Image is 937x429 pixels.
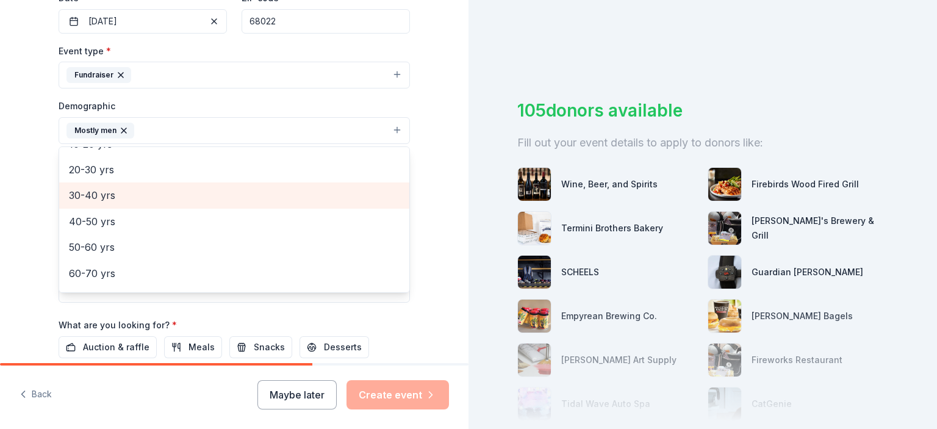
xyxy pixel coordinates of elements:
div: Mostly men [59,146,410,293]
span: 50-60 yrs [69,239,400,255]
span: 70-80 yrs [69,291,400,307]
span: 30-40 yrs [69,187,400,203]
span: 60-70 yrs [69,265,400,281]
div: Mostly men [66,123,134,139]
button: Mostly men [59,117,410,144]
span: 40-50 yrs [69,214,400,229]
span: 20-30 yrs [69,162,400,178]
